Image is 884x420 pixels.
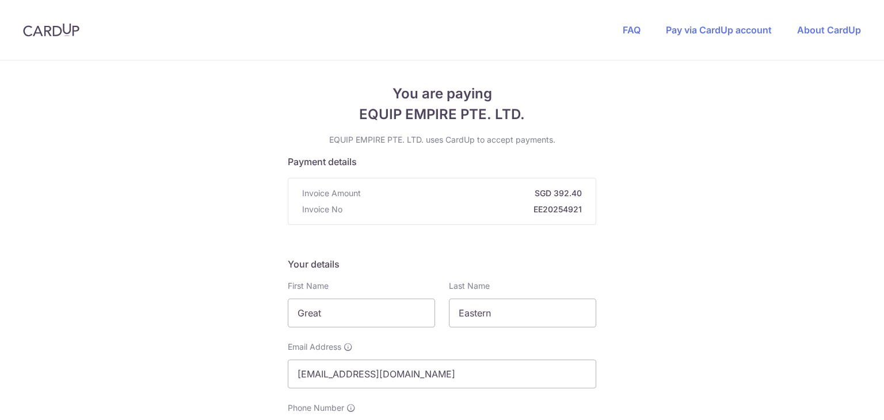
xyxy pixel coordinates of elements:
h5: Payment details [288,155,596,169]
a: Pay via CardUp account [666,24,772,36]
a: About CardUp [797,24,861,36]
span: You are paying [288,83,596,104]
input: Email address [288,360,596,388]
h5: Your details [288,257,596,271]
label: Last Name [449,280,490,292]
a: FAQ [623,24,641,36]
strong: SGD 392.40 [365,188,582,199]
img: CardUp [23,23,79,37]
span: Phone Number [288,402,344,414]
input: First name [288,299,435,327]
span: EQUIP EMPIRE PTE. LTD. [288,104,596,125]
label: First Name [288,280,329,292]
span: Email Address [288,341,341,353]
span: Invoice No [302,204,342,215]
p: EQUIP EMPIRE PTE. LTD. uses CardUp to accept payments. [288,134,596,146]
strong: EE20254921 [347,204,582,215]
span: Invoice Amount [302,188,361,199]
input: Last name [449,299,596,327]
